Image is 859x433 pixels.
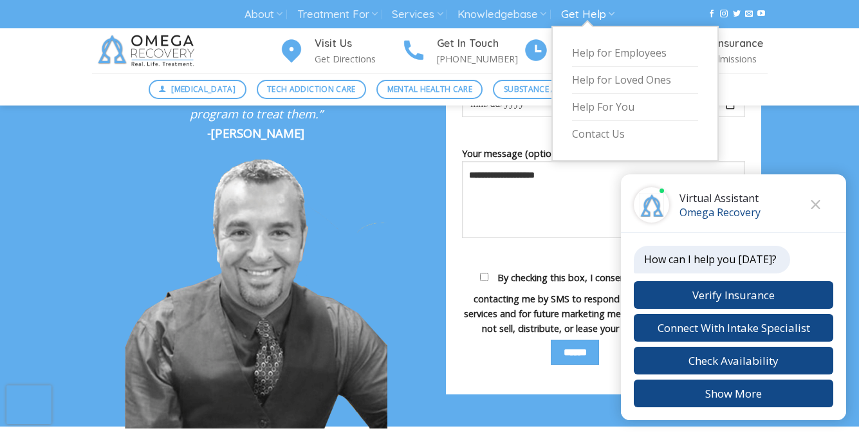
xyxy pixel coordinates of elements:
p: [PHONE_NUMBER] [437,51,523,66]
a: Follow on Facebook [708,10,716,19]
p: Get Directions [315,51,401,66]
strong: -[PERSON_NAME] [207,125,304,141]
a: Get Help [561,3,614,26]
a: Treatment For [297,3,378,26]
a: Contact Us [572,121,698,147]
a: Send us an email [745,10,753,19]
a: Help for Employees [572,40,698,67]
a: Substance Abuse Care [493,80,608,99]
textarea: Your message (optional) [462,161,745,238]
h4: Visit Us [315,35,401,52]
span: Substance Abuse Care [504,83,598,95]
h4: Verify Insurance [681,35,768,52]
a: Follow on Twitter [733,10,741,19]
h4: Get In Touch [437,35,523,52]
a: Visit Us Get Directions [279,35,401,67]
span: Tech Addiction Care [267,83,356,95]
p: Begin Admissions [681,51,768,66]
input: By checking this box, I consent to Omega Recovery contacting me by SMS to respond to my above inq... [480,273,488,281]
a: Services [392,3,443,26]
span: Mental Health Care [387,83,472,95]
a: Help For You [572,94,698,121]
span: [MEDICAL_DATA] [171,83,236,95]
a: Help for Loved Ones [572,67,698,94]
a: Follow on Instagram [720,10,728,19]
a: Follow on YouTube [757,10,765,19]
a: Mental Health Care [376,80,483,99]
label: Your message (optional) [462,146,745,247]
a: [MEDICAL_DATA] [149,80,246,99]
span: By checking this box, I consent to Omega Recovery contacting me by SMS to respond to my above inq... [464,272,730,335]
a: About [245,3,282,26]
a: Tech Addiction Care [257,80,367,99]
a: Get In Touch [PHONE_NUMBER] [401,35,523,67]
img: Omega Recovery [92,28,205,73]
a: Knowledgebase [457,3,546,26]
